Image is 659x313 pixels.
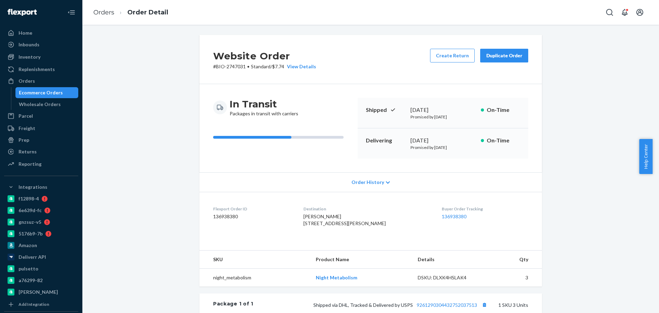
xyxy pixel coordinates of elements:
a: Home [4,27,78,38]
div: gnzsuz-v5 [19,219,41,225]
th: SKU [199,251,310,269]
a: Night Metabolism [316,275,357,280]
span: • [247,63,250,69]
th: Product Name [310,251,412,269]
a: Reporting [4,159,78,170]
div: Amazon [19,242,37,249]
div: Duplicate Order [486,52,522,59]
a: Wholesale Orders [15,99,79,110]
a: Returns [4,146,78,157]
a: Prep [4,135,78,146]
div: Returns [19,148,37,155]
td: night_metabolism [199,269,310,287]
dt: Destination [303,206,431,212]
a: Orders [93,9,114,16]
a: Inventory [4,51,78,62]
a: 6e639d-fc [4,205,78,216]
div: Replenishments [19,66,55,73]
ol: breadcrumbs [88,2,174,23]
h2: Website Order [213,49,316,63]
div: Prep [19,137,29,143]
button: Open notifications [618,5,632,19]
div: Ecommerce Orders [19,89,63,96]
p: # BIO-2747031 / $7.74 [213,63,316,70]
a: 5176b9-7b [4,228,78,239]
div: Inbounds [19,41,39,48]
div: Freight [19,125,35,132]
div: Parcel [19,113,33,119]
a: 136938380 [442,213,466,219]
button: Close Navigation [65,5,78,19]
button: Help Center [639,139,652,174]
div: Package 1 of 1 [213,300,253,309]
th: Details [412,251,488,269]
div: Integrations [19,184,47,190]
div: a76299-82 [19,277,43,284]
p: Shipped [366,106,405,114]
div: Wholesale Orders [19,101,61,108]
a: Add Integration [4,300,78,309]
a: Inbounds [4,39,78,50]
p: On-Time [487,106,520,114]
a: Freight [4,123,78,134]
span: Shipped via DHL, Tracked & Delivered by USPS [313,302,489,308]
div: Reporting [19,161,42,167]
a: Order Detail [127,9,168,16]
div: DSKU: DLXK4HSLAK4 [418,274,482,281]
a: Amazon [4,240,78,251]
div: [PERSON_NAME] [19,289,58,295]
button: View Details [284,63,316,70]
div: Home [19,30,32,36]
button: Integrations [4,182,78,193]
div: Add Integration [19,301,49,307]
p: On-Time [487,137,520,144]
a: pulsetto [4,263,78,274]
td: 3 [487,269,542,287]
div: pulsetto [19,265,38,272]
button: Open Search Box [603,5,616,19]
dt: Flexport Order ID [213,206,292,212]
a: a76299-82 [4,275,78,286]
p: Delivering [366,137,405,144]
div: f12898-4 [19,195,39,202]
p: Promised by [DATE] [411,144,475,150]
iframe: Opens a widget where you can chat to one of our agents [615,292,652,310]
a: Ecommerce Orders [15,87,79,98]
img: Flexport logo [8,9,37,16]
span: Standard [251,63,270,69]
div: Orders [19,78,35,84]
div: Inventory [19,54,41,60]
button: Copy tracking number [480,300,489,309]
p: Promised by [DATE] [411,114,475,120]
div: Packages in transit with carriers [230,98,298,117]
h3: In Transit [230,98,298,110]
a: gnzsuz-v5 [4,217,78,228]
div: Deliverr API [19,254,46,260]
span: Order History [351,179,384,186]
dt: Buyer Order Tracking [442,206,528,212]
div: 5176b9-7b [19,230,43,237]
a: Replenishments [4,64,78,75]
button: Open account menu [633,5,647,19]
div: 6e639d-fc [19,207,42,214]
div: [DATE] [411,106,475,114]
a: Deliverr API [4,252,78,263]
th: Qty [487,251,542,269]
dd: 136938380 [213,213,292,220]
a: 9261290304432752037513 [417,302,477,308]
a: Parcel [4,111,78,121]
span: [PERSON_NAME] [STREET_ADDRESS][PERSON_NAME] [303,213,386,226]
div: 1 SKU 3 Units [253,300,528,309]
div: [DATE] [411,137,475,144]
a: [PERSON_NAME] [4,287,78,298]
a: Orders [4,76,78,86]
button: Duplicate Order [480,49,528,62]
a: f12898-4 [4,193,78,204]
button: Create Return [430,49,475,62]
